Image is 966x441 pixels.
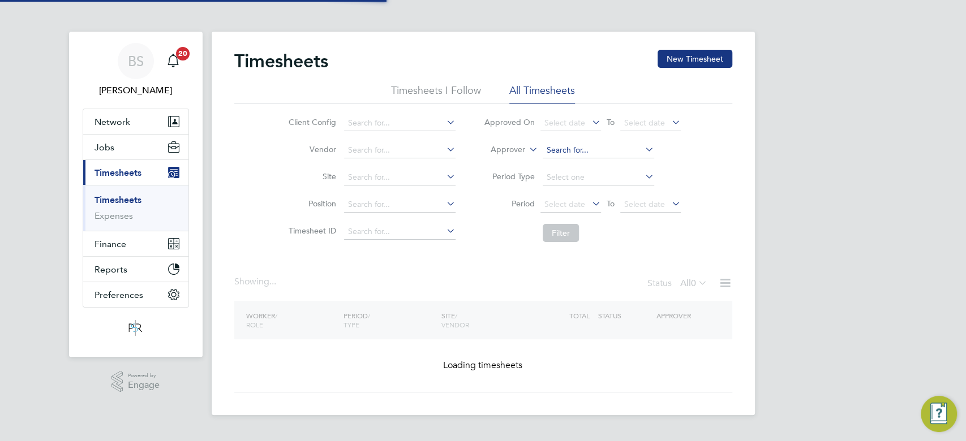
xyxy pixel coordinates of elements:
a: Go to home page [83,319,189,337]
span: Beth Seddon [83,84,189,97]
button: Filter [543,224,579,242]
span: Engage [128,381,160,390]
label: Site [285,171,336,181]
button: Engage Resource Center [921,396,957,432]
span: Select date [544,118,585,128]
span: 0 [691,278,696,289]
button: Finance [83,231,188,256]
label: Position [285,198,336,209]
img: psrsolutions-logo-retina.png [125,319,145,337]
label: Approver [474,144,525,155]
label: Period Type [484,171,535,181]
li: Timesheets I Follow [391,84,481,104]
a: 20 [162,43,184,79]
span: To [603,196,618,211]
div: Status [647,276,710,292]
span: 20 [176,47,190,60]
li: All Timesheets [509,84,575,104]
input: Search for... [344,142,456,158]
div: Timesheets [83,185,188,231]
label: Vendor [285,144,336,154]
h2: Timesheets [234,50,328,72]
a: Powered byEngage [111,371,160,392]
label: Period [484,198,535,209]
input: Search for... [344,115,456,131]
a: Timesheets [95,194,141,205]
input: Search for... [344,224,456,240]
span: Select date [624,199,665,209]
input: Search for... [543,142,654,158]
span: Finance [95,239,126,249]
span: Powered by [128,371,160,381]
span: Timesheets [95,167,141,178]
input: Select one [543,170,654,185]
span: ... [269,276,276,287]
button: Timesheets [83,160,188,185]
span: Preferences [95,289,143,300]
button: Preferences [83,282,188,307]
span: Jobs [95,142,114,153]
label: Approved On [484,117,535,127]
div: Showing [234,276,278,288]
button: New Timesheet [658,50,732,68]
span: Select date [624,118,665,128]
label: Timesheet ID [285,226,336,236]
label: Client Config [285,117,336,127]
a: BS[PERSON_NAME] [83,43,189,97]
label: All [680,278,707,289]
span: BS [128,54,144,68]
span: To [603,115,618,129]
span: Reports [95,264,127,275]
button: Network [83,109,188,134]
input: Search for... [344,197,456,213]
button: Reports [83,257,188,282]
a: Expenses [95,210,133,221]
button: Jobs [83,135,188,159]
span: Network [95,116,130,127]
nav: Main navigation [69,32,203,357]
input: Search for... [344,170,456,185]
span: Select date [544,199,585,209]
